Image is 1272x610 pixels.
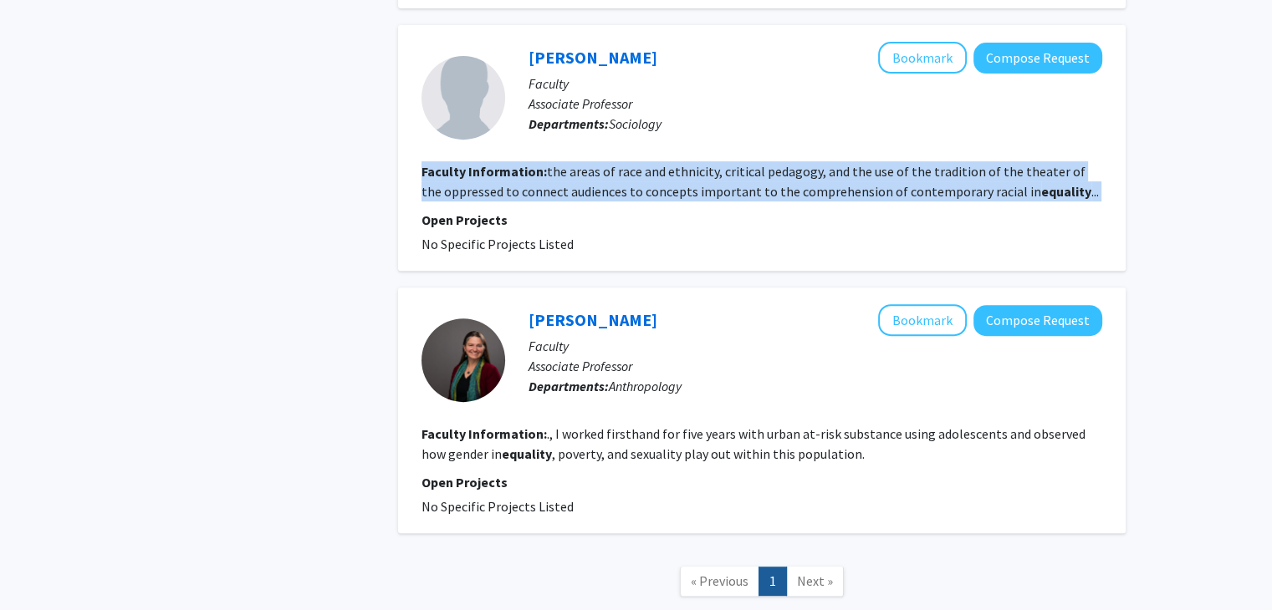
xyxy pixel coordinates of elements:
[680,567,759,596] a: Previous Page
[421,498,574,515] span: No Specific Projects Listed
[421,163,547,180] b: Faculty Information:
[973,43,1102,74] button: Compose Request to Jennifer Stewart
[759,567,787,596] a: 1
[609,115,662,132] span: Sociology
[529,356,1102,376] p: Associate Professor
[421,163,1099,200] fg-read-more: the areas of race and ethnicity, critical pedagogy, and the use of the tradition of the theater o...
[609,378,682,394] span: Anthropology
[786,567,844,596] a: Next Page
[529,47,657,68] a: [PERSON_NAME]
[878,42,967,74] button: Add Jennifer Stewart to Bookmarks
[529,309,657,330] a: [PERSON_NAME]
[1041,183,1091,200] b: equality
[797,572,833,589] span: Next »
[421,236,574,252] span: No Specific Projects Listed
[529,378,609,394] b: Departments:
[691,572,748,589] span: « Previous
[973,305,1102,336] button: Compose Request to Kristin Hedges
[13,535,71,597] iframe: Chat
[421,425,547,442] b: Faculty Information:
[529,336,1102,356] p: Faculty
[502,445,552,462] b: equality
[529,74,1102,94] p: Faculty
[421,472,1102,492] p: Open Projects
[529,115,609,132] b: Departments:
[421,210,1102,230] p: Open Projects
[878,304,967,336] button: Add Kristin Hedges to Bookmarks
[529,94,1102,114] p: Associate Professor
[421,425,1086,462] fg-read-more: ., I worked firsthand for five years with urban at-risk substance using adolescents and observed ...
